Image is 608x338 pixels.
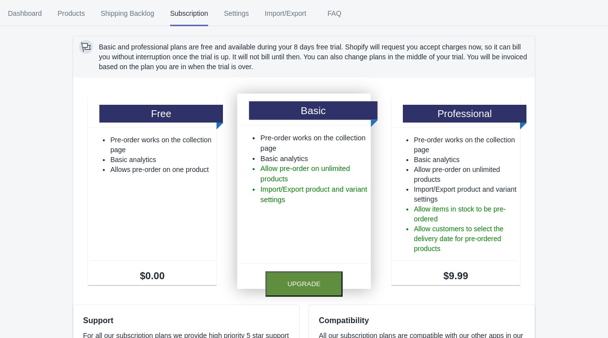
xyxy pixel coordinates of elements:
span: Dashboard [8,0,42,26]
span: Subscription [170,0,208,26]
span: Settings [224,0,249,26]
span: $0.00 [90,271,214,281]
li: Basic analytics [261,153,368,164]
li: Allows pre-order on one product [110,165,214,174]
li: Pre-order works on the collection page [110,135,214,155]
li: Import/Export product and variant settings [414,184,518,204]
li: Pre-order works on the collection page [414,135,518,155]
span: Import/Export [265,0,306,26]
li: Import/Export product and variant settings [261,184,368,205]
p: Basic and professional plans are free and available during your 8 days free trial. Shopify will r... [99,42,529,72]
span: Products [58,0,85,26]
span: Shipping Backlog [101,0,154,26]
li: Allow items in stock to be pre-ordered [414,204,518,224]
span: FAQ [322,0,347,26]
button: Upgrade [265,271,343,296]
li: Allow pre-order on unlimited products [414,165,518,184]
li: Allow pre-order on unlimited products [261,164,368,184]
li: Basic analytics [110,155,214,165]
li: Allow customers to select the delivery date for pre-ordered products [414,224,518,253]
h1: Basic [249,101,378,120]
span: $9.99 [394,271,518,281]
li: Pre-order works on the collection page [261,133,368,154]
h1: Free [99,105,223,123]
li: Basic analytics [414,155,518,165]
h2: Compatibility [319,315,525,327]
h2: Support [83,315,297,327]
h1: Professional [403,105,526,123]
